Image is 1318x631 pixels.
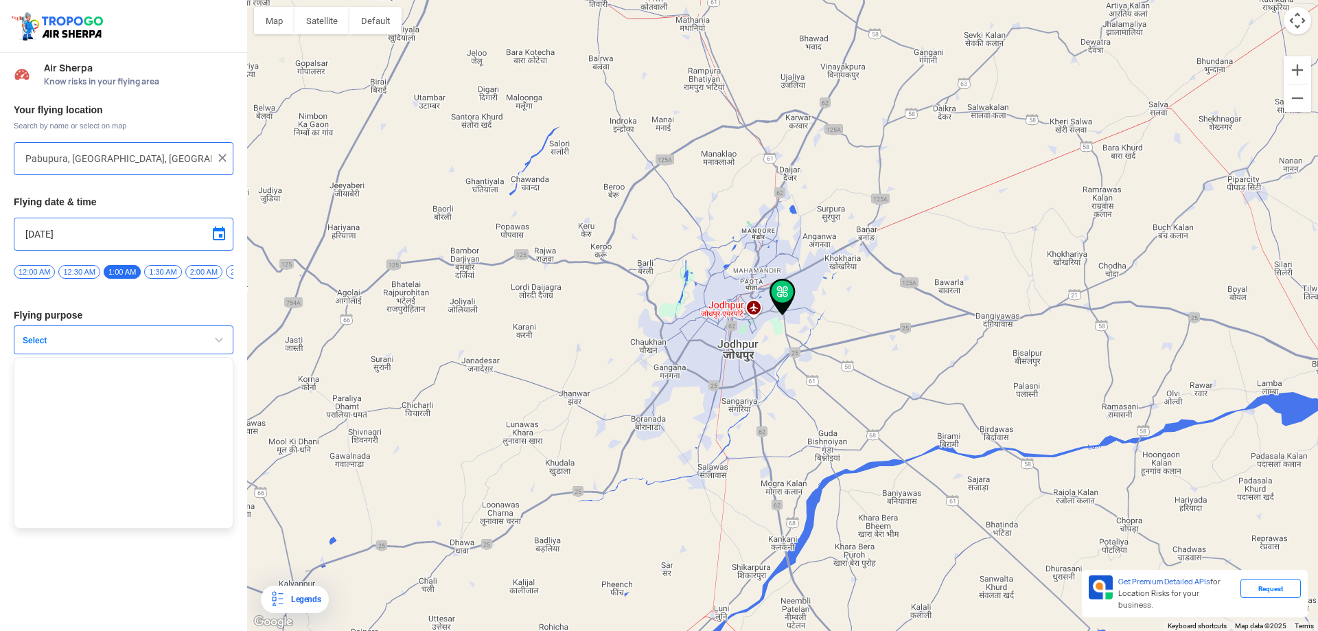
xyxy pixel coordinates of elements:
span: Know risks in your flying area [44,76,233,87]
img: Legends [269,591,286,608]
input: Select Date [25,226,222,242]
button: Show street map [254,7,294,34]
h3: Flying purpose [14,310,233,320]
img: Risk Scores [14,66,30,82]
img: Google [251,613,296,631]
span: Select [17,335,189,346]
h3: Your flying location [14,105,233,115]
img: Premium APIs [1089,575,1113,599]
span: Get Premium Detailed APIs [1118,577,1210,586]
span: 1:30 AM [144,265,181,279]
button: Zoom in [1284,56,1311,84]
button: Zoom out [1284,84,1311,112]
a: Open this area in Google Maps (opens a new window) [251,613,296,631]
button: Show satellite imagery [294,7,349,34]
span: 12:00 AM [14,265,55,279]
span: 2:00 AM [185,265,222,279]
button: Keyboard shortcuts [1168,621,1227,631]
a: Terms [1295,622,1314,630]
div: Legends [286,591,321,608]
img: ic_close.png [216,151,229,165]
div: for Location Risks for your business. [1113,575,1240,612]
span: 12:30 AM [58,265,100,279]
span: 2:30 AM [226,265,263,279]
ul: Select [14,357,233,529]
img: ic_tgdronemaps.svg [10,10,108,42]
button: Select [14,325,233,354]
span: Search by name or select on map [14,120,233,131]
div: Request [1240,579,1301,598]
button: Map camera controls [1284,7,1311,34]
span: 1:00 AM [104,265,141,279]
input: Search your flying location [25,150,211,167]
span: Map data ©2025 [1235,622,1286,630]
span: Air Sherpa [44,62,233,73]
h3: Flying date & time [14,197,233,207]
